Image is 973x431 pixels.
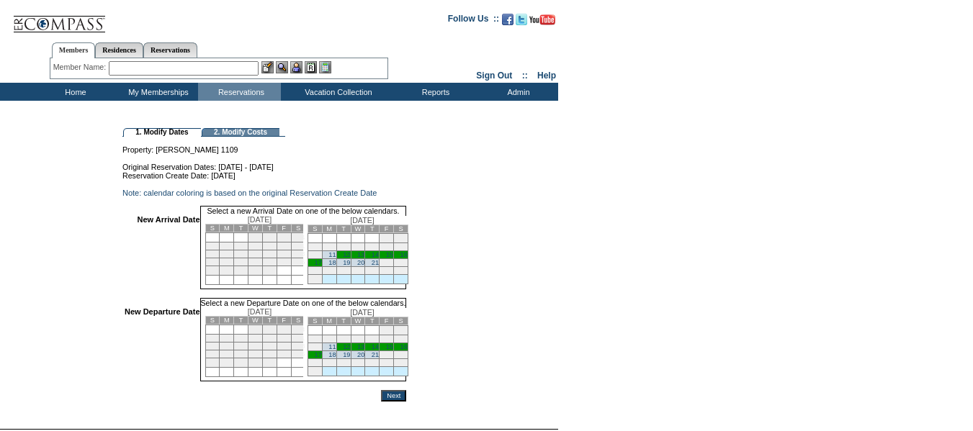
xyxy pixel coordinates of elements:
td: 8 [248,242,263,250]
td: 18 [291,250,305,258]
td: My Memberships [115,83,198,101]
a: Follow us on Twitter [516,18,527,27]
a: 19 [343,259,350,266]
a: Members [52,42,96,58]
span: :: [522,71,528,81]
td: Original Reservation Dates: [DATE] - [DATE] [122,154,406,171]
img: Impersonate [290,61,302,73]
td: Follow Us :: [448,12,499,30]
td: 10 [277,335,291,342]
td: 30 [262,358,277,368]
a: 20 [357,351,364,358]
td: T [234,317,248,325]
td: 13 [220,342,234,350]
td: 26 [336,359,351,367]
a: Become our fan on Facebook [502,18,514,27]
td: 27 [220,358,234,368]
td: New Departure Date [125,307,200,381]
td: M [322,317,336,325]
td: 30 [394,359,408,367]
td: 5 [336,243,351,251]
td: T [336,225,351,233]
td: 1 [380,326,394,335]
a: 18 [328,259,336,266]
td: 23 [394,259,408,267]
td: 4 [291,325,305,335]
td: Note: calendar coloring is based on the original Reservation Create Date [122,189,406,197]
td: T [262,317,277,325]
td: 28 [365,267,380,275]
td: 26 [336,267,351,275]
td: 25 [322,359,336,367]
a: 15 [386,343,393,350]
td: W [248,224,263,232]
td: 7 [234,335,248,342]
td: S [308,225,322,233]
td: 22 [248,258,263,266]
td: W [248,317,263,325]
a: 12 [343,343,350,350]
td: 19 [205,258,220,266]
td: 17 [277,342,291,350]
span: [DATE] [350,216,375,224]
td: 3 [277,325,291,335]
td: 28 [234,358,248,368]
td: 28 [234,266,248,276]
a: 13 [357,251,364,258]
td: 9 [262,242,277,250]
td: 25 [291,258,305,266]
td: 2 [262,233,277,242]
td: 4 [291,233,305,242]
td: T [234,224,248,232]
span: [DATE] [248,215,272,224]
td: F [380,317,394,325]
td: 22 [248,350,263,358]
img: Follow us on Twitter [516,14,527,25]
td: 7 [234,242,248,250]
td: W [351,317,365,325]
td: 17 [277,250,291,258]
td: F [277,224,291,232]
td: S [308,317,322,325]
a: Subscribe to our YouTube Channel [529,18,555,27]
td: 27 [351,359,365,367]
td: 16 [262,342,277,350]
td: Select a new Departure Date on one of the below calendars. [200,298,407,307]
td: 31 [308,275,322,284]
td: S [291,317,305,325]
div: Member Name: [53,61,109,73]
td: Reservation Create Date: [DATE] [122,171,406,180]
a: 16 [400,251,408,258]
td: 23 [262,350,277,358]
td: T [262,224,277,232]
a: 14 [372,251,379,258]
a: 21 [372,351,379,358]
td: 27 [220,266,234,276]
td: 6 [351,335,365,343]
td: 6 [220,242,234,250]
td: 10 [308,343,322,351]
span: [DATE] [248,307,272,316]
span: [DATE] [350,308,375,317]
td: 9 [394,243,408,251]
td: Vacation Collection [281,83,393,101]
td: 1 [248,325,263,335]
td: 24 [308,359,322,367]
td: T [365,317,380,325]
td: 3 [308,243,322,251]
td: W [351,225,365,233]
img: Reservations [305,61,317,73]
a: 12 [343,251,350,258]
td: 2 [262,325,277,335]
td: 11 [291,335,305,342]
td: Home [32,83,115,101]
td: 10 [277,242,291,250]
td: 12 [205,342,220,350]
td: 14 [234,250,248,258]
td: 4 [322,335,336,343]
td: F [380,225,394,233]
td: Reservations [198,83,281,101]
a: 13 [357,343,364,350]
a: 14 [372,343,379,350]
td: 1 [248,233,263,242]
